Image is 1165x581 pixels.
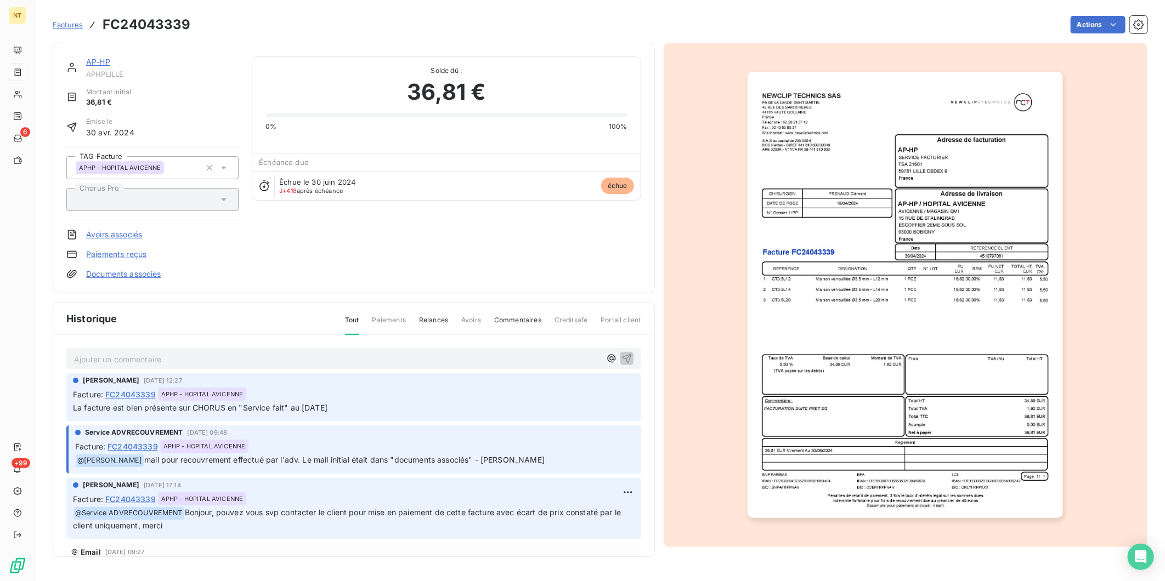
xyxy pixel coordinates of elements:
[9,129,26,147] a: 6
[85,428,183,437] span: Service ADVRECOUVREMENT
[372,315,406,334] span: Paiements
[161,495,243,502] span: APHP - HOPITAL AVICENNE
[76,454,144,467] span: @ [PERSON_NAME]
[86,97,131,108] span: 36,81 €
[73,493,103,505] span: Facture :
[86,229,142,240] a: Avoirs associés
[86,269,161,280] a: Documents associés
[103,15,191,35] h3: FC24043339
[86,117,134,127] span: Émise le
[1128,544,1154,570] div: Open Intercom Messenger
[83,480,139,490] span: [PERSON_NAME]
[265,66,627,76] span: Solde dû :
[187,429,227,436] span: [DATE] 09:48
[73,508,623,530] span: Bonjour, pouvez vous svp contacter le client pour mise en paiement de cette facture avec écart de...
[1071,16,1126,33] button: Actions
[279,187,343,194] span: après échéance
[601,315,641,334] span: Portail client
[279,187,297,195] span: J+418
[20,127,30,137] span: 6
[407,76,485,109] span: 36,81 €
[12,458,30,468] span: +99
[75,441,105,452] span: Facture :
[66,311,117,326] span: Historique
[144,455,545,464] span: mail pour recouvrement effectué par l'adv. Le mail initial était dans "documents associés" - [PER...
[144,482,181,488] span: [DATE] 17:14
[461,315,481,334] span: Avoirs
[81,548,101,556] span: Email
[265,122,276,132] span: 0%
[53,20,83,29] span: Factures
[279,178,355,186] span: Échue le 30 juin 2024
[161,391,243,397] span: APHP - HOPITAL AVICENNE
[86,127,134,138] span: 30 avr. 2024
[73,389,103,400] span: Facture :
[73,507,184,520] span: @ Service ADVRECOUVREMENT
[494,315,541,334] span: Commentaires
[555,315,588,334] span: Creditsafe
[86,249,146,260] a: Paiements reçus
[9,557,26,574] img: Logo LeanPay
[108,441,158,452] span: FC24043339
[748,72,1063,518] img: invoice_thumbnail
[53,19,83,30] a: Factures
[601,178,634,194] span: échue
[86,57,110,66] a: AP-HP
[9,7,26,24] div: NT
[609,122,627,132] span: 100%
[419,315,448,334] span: Relances
[105,549,145,555] span: [DATE] 09:27
[105,389,156,400] span: FC24043339
[73,403,327,412] span: La facture est bien présente sur CHORUS en "Service fait" au [DATE]
[259,158,309,167] span: Échéance due
[86,87,131,97] span: Montant initial
[163,443,245,449] span: APHP - HOPITAL AVICENNE
[345,315,359,335] span: Tout
[83,375,139,385] span: [PERSON_NAME]
[105,493,156,505] span: FC24043339
[144,377,182,384] span: [DATE] 12:27
[86,70,239,78] span: APHPLILLE
[79,164,161,171] span: APHP - HOPITAL AVICENNE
